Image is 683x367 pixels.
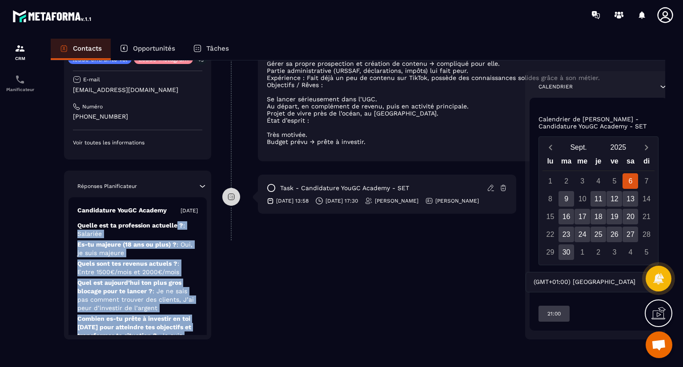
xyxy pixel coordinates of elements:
[607,173,622,189] div: 5
[637,277,644,287] input: Search for option
[267,60,660,67] li: Gérer sa propre prospection et création de contenu → compliqué pour elle.
[599,140,638,155] button: Open years overlay
[575,191,590,207] div: 10
[82,103,103,110] p: Numéro
[111,39,184,60] a: Opportunités
[542,209,558,224] div: 15
[542,155,558,171] div: lu
[607,191,622,207] div: 12
[607,155,623,171] div: ve
[2,36,38,68] a: formationformationCRM
[639,155,655,171] div: di
[435,197,479,204] p: [PERSON_NAME]
[623,209,638,224] div: 20
[181,207,198,214] p: [DATE]
[2,87,38,92] p: Planificateur
[72,56,127,62] p: leads entrants vsl
[73,139,202,146] p: Voir toutes les informations
[575,209,590,224] div: 17
[607,227,622,242] div: 26
[184,39,238,60] a: Tâches
[526,272,659,292] div: Search for option
[276,197,309,204] p: [DATE] 13:58
[638,141,655,153] button: Next month
[607,244,622,260] div: 3
[77,287,194,311] span: : Je ne sais pas comment trouver des clients, J’ai peur d’investir de l’argent
[267,81,660,88] li: Objectifs / Rêves :
[639,227,654,242] div: 28
[639,244,654,260] div: 5
[267,131,660,138] li: Très motivée.
[267,67,660,74] li: Partie administrative (URSSAF, déclarations, impôts) lui fait peur.
[267,110,660,117] li: Projet de vivre près de l’océan, au [GEOGRAPHIC_DATA].
[12,8,92,24] img: logo
[15,74,25,85] img: scheduler
[623,244,638,260] div: 4
[267,138,660,145] li: Budget prévu → prête à investir.
[639,209,654,224] div: 21
[77,240,198,257] p: Es-tu majeure (18 ans ou plus) ?
[267,96,660,103] li: Se lancer sérieusement dans l’UGC.
[575,227,590,242] div: 24
[547,310,561,317] p: 21:00
[542,173,655,260] div: Calendar days
[591,209,606,224] div: 18
[83,76,100,83] p: E-mail
[138,56,189,62] p: Leads Instagram
[542,141,559,153] button: Previous month
[639,173,654,189] div: 7
[591,191,606,207] div: 11
[591,155,607,171] div: je
[542,244,558,260] div: 29
[538,116,659,130] p: Calendrier de [PERSON_NAME] - Candidature YouGC Academy - SET
[280,184,409,192] p: task - Candidature YouGC Academy - SET
[575,244,590,260] div: 1
[639,191,654,207] div: 14
[623,173,638,189] div: 6
[575,155,591,171] div: me
[77,183,137,190] p: Réponses Planificateur
[267,117,660,124] li: État d’esprit :
[77,206,167,215] p: Candidature YouGC Academy
[133,44,175,52] p: Opportunités
[2,56,38,61] p: CRM
[77,221,198,238] p: Quelle est ta profession actuelle ?
[558,209,574,224] div: 16
[375,197,418,204] p: [PERSON_NAME]
[623,227,638,242] div: 27
[542,227,558,242] div: 22
[531,277,637,287] span: (GMT+01:00) [GEOGRAPHIC_DATA]
[542,173,558,189] div: 1
[267,74,660,81] li: Expérience : Fait déjà un peu de contenu sur TikTok, possède des connaissances solides grâce à so...
[325,197,358,204] p: [DATE] 17:30
[558,244,574,260] div: 30
[51,39,111,60] a: Contacts
[15,43,25,54] img: formation
[607,209,622,224] div: 19
[73,44,102,52] p: Contacts
[77,259,198,276] p: Quels sont tes revenus actuels ?
[2,68,38,99] a: schedulerschedulerPlanificateur
[77,279,198,312] p: Quel est aujourd’hui ton plus gros blocage pour te lancer ?
[575,173,590,189] div: 3
[542,155,655,260] div: Calendar wrapper
[591,173,606,189] div: 4
[623,191,638,207] div: 13
[558,155,575,171] div: ma
[77,315,198,348] p: Combien es-tu prête à investir en toi [DATE] pour atteindre tes objectifs et transformer ta situa...
[267,103,660,110] li: Au départ, en complément de revenu, puis en activité principale.
[646,331,672,358] a: Ouvrir le chat
[591,244,606,260] div: 2
[559,140,599,155] button: Open months overlay
[558,191,574,207] div: 9
[623,155,639,171] div: sa
[542,191,558,207] div: 8
[538,83,573,90] p: Calendrier
[558,173,574,189] div: 2
[591,227,606,242] div: 25
[206,44,229,52] p: Tâches
[558,227,574,242] div: 23
[73,112,202,121] p: [PHONE_NUMBER]
[73,86,202,94] p: [EMAIL_ADDRESS][DOMAIN_NAME]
